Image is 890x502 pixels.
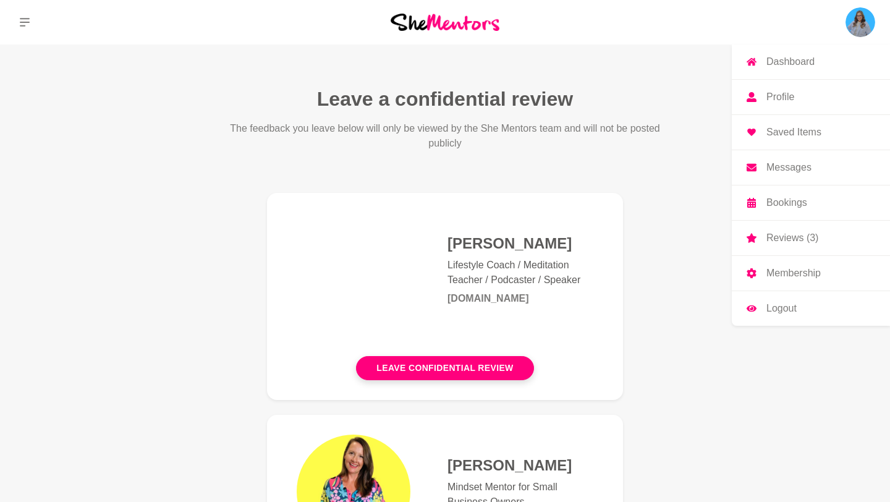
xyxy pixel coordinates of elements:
a: Bookings [732,185,890,220]
p: Saved Items [766,127,821,137]
img: Mona Swarup [845,7,875,37]
h1: Leave a confidential review [317,87,573,111]
h4: [PERSON_NAME] [447,456,593,475]
p: Messages [766,163,812,172]
p: Logout [766,304,797,313]
p: Membership [766,268,821,278]
p: The feedback you leave below will only be viewed by the She Mentors team and will not be posted p... [227,121,663,151]
h4: [PERSON_NAME] [447,234,593,253]
a: Messages [732,150,890,185]
a: Dashboard [732,45,890,79]
p: Lifestyle Coach / Meditation Teacher / Podcaster / Speaker [447,258,593,287]
button: Leave confidential review [356,356,533,380]
a: [PERSON_NAME]Lifestyle Coach / Meditation Teacher / Podcaster / Speaker[DOMAIN_NAME]Leave confide... [267,193,623,400]
img: She Mentors Logo [391,14,499,30]
p: Reviews (3) [766,233,818,243]
h6: [DOMAIN_NAME] [447,292,593,305]
p: Dashboard [766,57,815,67]
a: Mona SwarupDashboardProfileSaved ItemsMessagesBookingsReviews (3)MembershipLogout [845,7,875,37]
a: Saved Items [732,115,890,150]
p: Bookings [766,198,807,208]
a: Profile [732,80,890,114]
p: Profile [766,92,794,102]
a: Reviews (3) [732,221,890,255]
